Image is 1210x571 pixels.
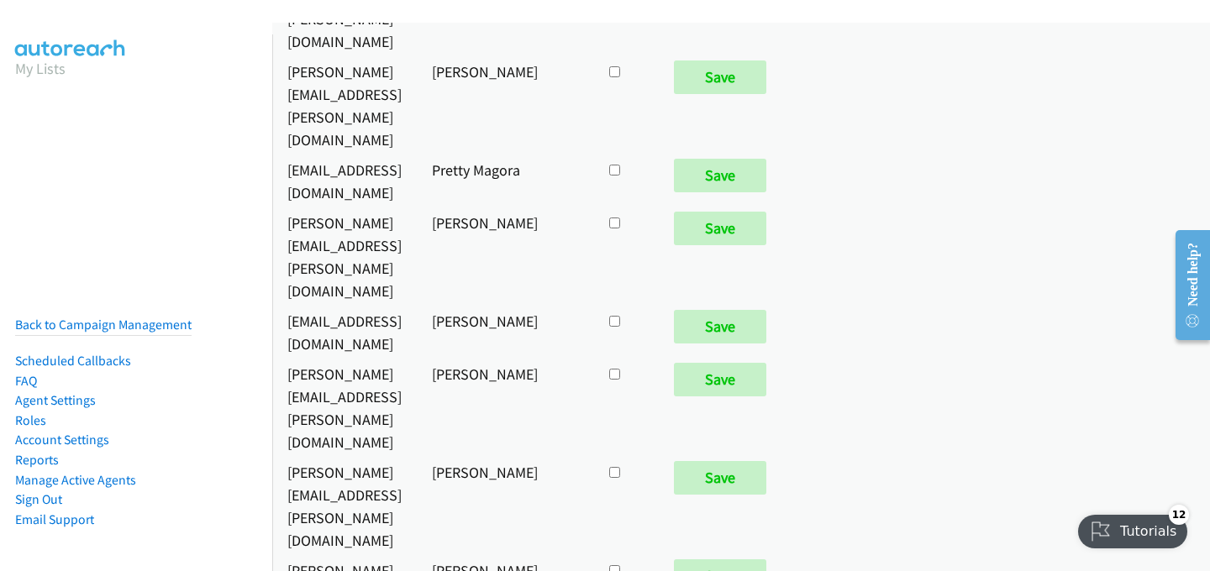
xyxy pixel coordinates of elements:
[417,457,591,555] td: [PERSON_NAME]
[15,472,136,488] a: Manage Active Agents
[674,212,766,245] input: Save
[15,373,37,389] a: FAQ
[15,452,59,468] a: Reports
[417,56,591,155] td: [PERSON_NAME]
[15,491,62,507] a: Sign Out
[272,207,417,306] td: [PERSON_NAME][EMAIL_ADDRESS][PERSON_NAME][DOMAIN_NAME]
[272,306,417,359] td: [EMAIL_ADDRESS][DOMAIN_NAME]
[15,353,131,369] a: Scheduled Callbacks
[674,310,766,343] input: Save
[417,207,591,306] td: [PERSON_NAME]
[1162,218,1210,352] iframe: Resource Center
[674,60,766,94] input: Save
[272,359,417,457] td: [PERSON_NAME][EMAIL_ADDRESS][PERSON_NAME][DOMAIN_NAME]
[15,59,66,78] a: My Lists
[674,363,766,396] input: Save
[417,155,591,207] td: Pretty Magora
[15,511,94,527] a: Email Support
[1068,498,1197,558] iframe: Checklist
[674,159,766,192] input: Save
[15,432,109,448] a: Account Settings
[272,457,417,555] td: [PERSON_NAME][EMAIL_ADDRESS][PERSON_NAME][DOMAIN_NAME]
[272,56,417,155] td: [PERSON_NAME][EMAIL_ADDRESS][PERSON_NAME][DOMAIN_NAME]
[417,359,591,457] td: [PERSON_NAME]
[272,155,417,207] td: [EMAIL_ADDRESS][DOMAIN_NAME]
[674,461,766,495] input: Save
[15,392,96,408] a: Agent Settings
[417,306,591,359] td: [PERSON_NAME]
[15,317,192,333] a: Back to Campaign Management
[15,412,46,428] a: Roles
